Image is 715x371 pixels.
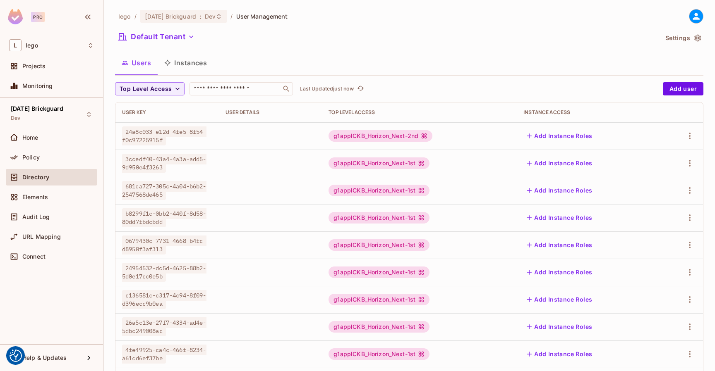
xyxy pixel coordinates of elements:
div: g1applCKB_Horizon_Next-1st [329,321,429,333]
div: User Details [226,109,316,116]
button: Add Instance Roles [523,211,595,224]
div: Pro [31,12,45,22]
div: g1applCKB_Horizon_Next-1st [329,157,429,169]
span: [DATE] Brickguard [11,105,64,112]
p: Last Updated just now [300,86,354,92]
span: c136581c-c317-4c94-8f09-d396ecc9b0ea [122,290,206,309]
div: Instance Access [523,109,652,116]
span: Dev [205,12,216,20]
button: Top Level Access [115,82,185,95]
span: Projects [22,63,46,69]
div: Top Level Access [329,109,510,116]
span: Directory [22,174,49,181]
div: g1applCKB_Horizon_Next-2nd [329,130,432,142]
div: User Key [122,109,212,116]
button: Add user [663,82,703,95]
span: 26a5c13e-27f7-4334-ad4e-5dbc249008ac [122,317,206,336]
span: refresh [357,85,364,93]
span: 24954532-dc5d-4625-88b2-5d0e17cc0e5b [122,263,206,282]
span: : [199,13,202,20]
span: 3ccedf40-43a4-4a3a-add5-9d950e4f3263 [122,154,206,173]
button: Add Instance Roles [523,184,595,197]
span: Click to refresh data [354,84,365,94]
span: Home [22,134,38,141]
span: 4fe49925-ca4c-466f-8234-a61cd6ef37be [122,345,206,364]
span: Audit Log [22,214,50,220]
button: Add Instance Roles [523,129,595,143]
button: Add Instance Roles [523,238,595,252]
div: g1applCKB_Horizon_Next-1st [329,294,429,305]
span: Top Level Access [120,84,172,94]
button: Add Instance Roles [523,320,595,333]
button: Default Tenant [115,30,198,43]
span: 681ca727-305c-4a04-b6b2-2547568de465 [122,181,206,200]
div: g1applCKB_Horizon_Next-1st [329,348,429,360]
span: Monitoring [22,83,53,89]
button: refresh [355,84,365,94]
span: Help & Updates [22,354,67,361]
span: 0679430c-7731-4668-b4fc-d8950f3af313 [122,235,206,254]
button: Settings [662,31,703,45]
img: SReyMgAAAABJRU5ErkJggg== [8,9,23,24]
span: the active workspace [118,12,131,20]
button: Consent Preferences [10,350,22,362]
span: URL Mapping [22,233,61,240]
button: Users [115,52,158,73]
button: Add Instance Roles [523,293,595,306]
div: g1applCKB_Horizon_Next-1st [329,185,429,196]
span: 24a8c033-e12d-4fe5-8f54-f0c97225915f [122,126,206,145]
button: Add Instance Roles [523,347,595,361]
span: L [9,39,22,51]
span: Elements [22,194,48,200]
span: Dev [11,115,20,121]
span: Policy [22,154,40,161]
span: Connect [22,253,46,260]
span: b8299f1c-0bb2-440f-8d58-80dd7fbdcbdd [122,208,206,227]
button: Add Instance Roles [523,266,595,279]
li: / [230,12,233,20]
button: Add Instance Roles [523,157,595,170]
span: [DATE] Brickguard [145,12,196,20]
div: g1applCKB_Horizon_Next-1st [329,212,429,224]
img: Revisit consent button [10,350,22,362]
span: Workspace: lego [26,42,38,49]
li: / [134,12,137,20]
div: g1applCKB_Horizon_Next-1st [329,266,429,278]
span: User Management [236,12,288,20]
button: Instances [158,52,214,73]
div: g1applCKB_Horizon_Next-1st [329,239,429,251]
